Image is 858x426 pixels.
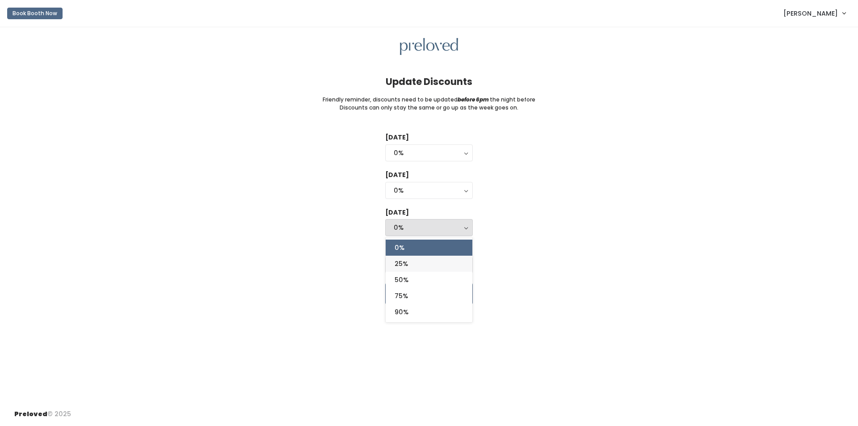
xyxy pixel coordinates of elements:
[385,219,473,236] button: 0%
[394,148,464,158] div: 0%
[774,4,854,23] a: [PERSON_NAME]
[395,259,408,269] span: 25%
[386,76,472,87] h4: Update Discounts
[385,208,409,217] label: [DATE]
[395,291,408,301] span: 75%
[400,38,458,55] img: preloved logo
[395,275,408,285] span: 50%
[340,104,518,112] small: Discounts can only stay the same or go up as the week goes on.
[385,133,409,142] label: [DATE]
[394,223,464,232] div: 0%
[394,186,464,195] div: 0%
[395,307,408,317] span: 90%
[385,182,473,199] button: 0%
[395,243,404,253] span: 0%
[7,8,63,19] button: Book Booth Now
[7,4,63,23] a: Book Booth Now
[385,170,409,180] label: [DATE]
[14,402,71,419] div: © 2025
[385,144,473,161] button: 0%
[458,96,489,103] i: before 6pm
[14,409,47,418] span: Preloved
[323,96,535,104] small: Friendly reminder, discounts need to be updated the night before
